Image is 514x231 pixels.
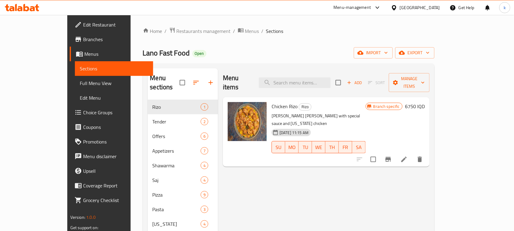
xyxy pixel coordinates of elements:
span: SU [274,143,283,152]
a: Coverage Report [70,178,153,193]
span: import [359,49,388,57]
div: items [201,220,208,228]
span: Select section [332,76,345,89]
div: items [201,176,208,184]
a: Full Menu View [75,76,153,91]
span: Lano Fast Food [143,46,190,60]
span: 7 [201,148,208,154]
span: Select to update [367,153,380,166]
span: 2 [201,119,208,125]
li: / [233,27,235,35]
span: 4 [201,221,208,227]
span: Branches [83,36,148,43]
div: Rizo1 [148,100,218,114]
div: items [201,118,208,125]
span: Edit Restaurant [83,21,148,28]
button: MO [285,141,299,153]
div: Menu-management [334,4,371,11]
a: Edit Restaurant [70,17,153,32]
a: Edit Menu [75,91,153,105]
span: [DATE] 11:15 AM [277,130,311,136]
div: items [201,147,208,155]
button: FR [339,141,352,153]
img: Chicken Rizo [228,102,267,141]
span: export [400,49,430,57]
span: Select section first [364,78,389,87]
div: Shawarma [153,162,201,169]
span: WE [315,143,323,152]
span: Tender [153,118,201,125]
button: TH [326,141,339,153]
span: Add [346,79,363,86]
span: Sort sections [189,75,203,90]
li: / [262,27,264,35]
div: Saj4 [148,173,218,187]
span: Edit Menu [80,94,148,101]
button: Add [345,78,364,87]
span: Coverage Report [83,182,148,189]
span: 4 [201,177,208,183]
span: 4 [201,163,208,169]
span: Upsell [83,167,148,175]
span: SA [355,143,363,152]
span: Chicken Rizo [272,102,297,111]
a: Branches [70,32,153,47]
span: Rizo [153,103,201,111]
div: Kentucky [153,220,201,228]
a: Choice Groups [70,105,153,120]
button: Branch-specific-item [381,152,396,167]
h6: 6750 IQD [405,102,425,111]
span: Menus [84,50,148,58]
div: Appetizers7 [148,144,218,158]
span: Choice Groups [83,109,148,116]
a: Upsell [70,164,153,178]
span: k [504,4,506,11]
button: import [354,47,393,59]
span: Branch specific [371,104,402,109]
div: items [201,133,208,140]
span: Full Menu View [80,80,148,87]
button: Add section [203,75,218,90]
div: Pizza9 [148,187,218,202]
a: Promotions [70,134,153,149]
span: Appetizers [153,147,201,155]
span: Saj [153,176,201,184]
a: Menus [70,47,153,61]
span: Sections [80,65,148,72]
span: Rizo [299,103,311,110]
a: Menus [238,27,259,35]
div: items [201,162,208,169]
span: Grocery Checklist [83,197,148,204]
span: Menus [245,27,259,35]
span: FR [341,143,350,152]
span: Promotions [83,138,148,145]
div: [GEOGRAPHIC_DATA] [400,4,440,11]
div: Offers [153,133,201,140]
a: Edit menu item [400,156,408,163]
span: Select all sections [176,76,189,89]
span: 3 [201,207,208,212]
button: export [395,47,435,59]
div: Open [192,50,206,57]
div: items [201,191,208,198]
button: delete [413,152,427,167]
input: search [259,77,331,88]
span: Menu disclaimer [83,153,148,160]
div: Tender2 [148,114,218,129]
span: TU [301,143,310,152]
button: TU [299,141,312,153]
span: Pasta [153,206,201,213]
span: Manage items [394,75,425,90]
button: SA [352,141,366,153]
span: 1.0.0 [86,213,96,221]
span: Open [192,51,206,56]
span: 1 [201,104,208,110]
div: Pizza [153,191,201,198]
span: Restaurants management [177,27,231,35]
button: WE [312,141,326,153]
span: [US_STATE] [153,220,201,228]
